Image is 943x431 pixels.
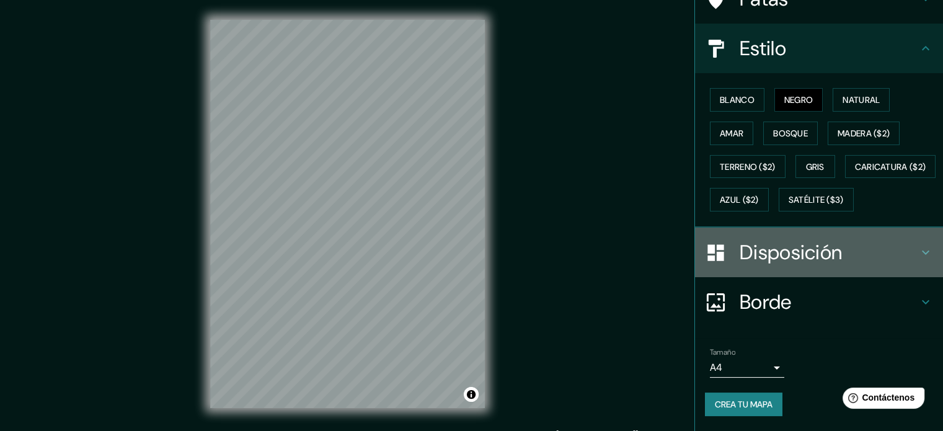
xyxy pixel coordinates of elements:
div: Borde [695,277,943,327]
button: Madera ($2) [828,122,900,145]
div: A4 [710,358,784,378]
button: Negro [774,88,823,112]
font: Caricatura ($2) [855,161,926,172]
button: Terreno ($2) [710,155,786,179]
font: Tamaño [710,347,735,357]
button: Amar [710,122,753,145]
font: Azul ($2) [720,195,759,206]
font: Blanco [720,94,755,105]
font: Negro [784,94,813,105]
font: Madera ($2) [838,128,890,139]
button: Natural [833,88,890,112]
button: Satélite ($3) [779,188,854,211]
button: Blanco [710,88,764,112]
font: Bosque [773,128,808,139]
font: Terreno ($2) [720,161,776,172]
font: Satélite ($3) [789,195,844,206]
font: Estilo [740,35,786,61]
font: Amar [720,128,743,139]
canvas: Mapa [210,20,485,408]
button: Azul ($2) [710,188,769,211]
font: Natural [843,94,880,105]
button: Bosque [763,122,818,145]
font: Crea tu mapa [715,399,773,410]
div: Estilo [695,24,943,73]
button: Gris [795,155,835,179]
button: Activar o desactivar atribución [464,387,479,402]
div: Disposición [695,228,943,277]
button: Crea tu mapa [705,393,782,416]
font: A4 [710,361,722,374]
iframe: Lanzador de widgets de ayuda [833,383,929,417]
button: Caricatura ($2) [845,155,936,179]
font: Gris [806,161,825,172]
font: Borde [740,289,792,315]
font: Disposición [740,239,842,265]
